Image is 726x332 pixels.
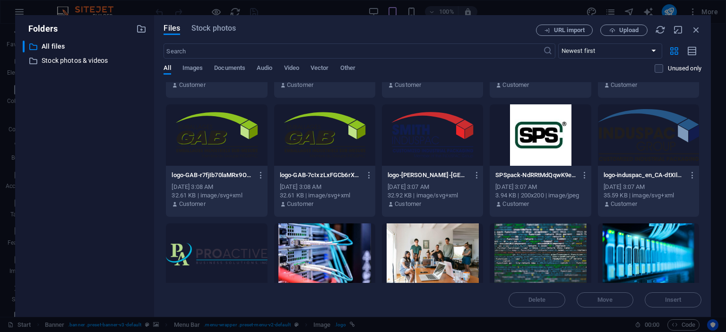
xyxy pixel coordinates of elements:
span: Images [182,62,203,76]
p: Customer [395,81,421,89]
p: logo-GAB-7cIxzLxFGCb6rXfKOYAkNw.svg [280,171,361,179]
div: 32.61 KB | image/svg+xml [172,191,261,200]
span: Stock photos [191,23,236,34]
div: [DATE] 3:07 AM [388,183,477,191]
span: Documents [214,62,245,76]
div: [DATE] 3:08 AM [280,183,370,191]
p: Customer [502,200,529,208]
i: Reload [655,25,665,35]
span: Files [164,23,180,34]
p: Stock photos & videos [42,55,130,66]
p: Customer [611,81,637,89]
div: 3.94 KB | 200x200 | image/jpeg [495,191,585,200]
i: Close [691,25,701,35]
div: 32.61 KB | image/svg+xml [280,191,370,200]
div: [DATE] 3:08 AM [172,183,261,191]
span: Video [284,62,299,76]
span: Upload [619,27,639,33]
div: ​ [23,41,25,52]
div: 32.92 KB | image/svg+xml [388,191,477,200]
span: All [164,62,171,76]
span: Audio [257,62,272,76]
span: Vector [311,62,329,76]
div: [DATE] 3:07 AM [495,183,585,191]
i: Create new folder [136,24,147,34]
span: Other [340,62,355,76]
i: Minimize [673,25,683,35]
button: URL import [536,25,593,36]
p: Customer [611,200,637,208]
div: [DATE] 3:07 AM [604,183,693,191]
p: logo-induspac_en_CA-dtXIlAYm3D-fBikI9iSiQg.svg [604,171,685,179]
input: Search [164,43,543,59]
div: Stock photos & videos [23,55,147,67]
p: Customer [179,81,206,89]
p: Displays only files that are not in use on the website. Files added during this session can still... [668,64,701,73]
p: Customer [179,200,206,208]
p: Customer [287,81,313,89]
p: SPSpack-NdRRtMdQqwK9eo12UkcU6g.jpg [495,171,577,179]
p: logo-GAB-r7fjIb70laMRx9O2A7l-vw.svg [172,171,253,179]
p: Folders [23,23,58,35]
p: Customer [502,81,529,89]
div: 35.59 KB | image/svg+xml [604,191,693,200]
p: Customer [395,200,421,208]
span: URL import [554,27,585,33]
p: Customer [287,200,313,208]
p: All files [42,41,130,52]
p: logo-smith-toronto-CcjdFKqqeSVgtTHgLqeLkg.svg [388,171,469,179]
button: Upload [600,25,648,36]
